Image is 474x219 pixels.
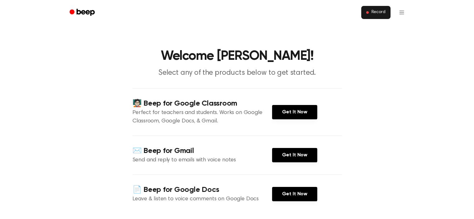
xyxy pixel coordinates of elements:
button: Record [361,6,390,19]
a: Get It Now [272,187,317,201]
a: Get It Now [272,148,317,162]
p: Leave & listen to voice comments on Google Docs [132,195,272,203]
a: Beep [65,7,100,19]
p: Send and reply to emails with voice notes [132,156,272,164]
p: Select any of the products below to get started. [117,68,357,78]
h4: ✉️ Beep for Gmail [132,146,272,156]
h4: 🧑🏻‍🏫 Beep for Google Classroom [132,98,272,109]
h1: Welcome [PERSON_NAME]! [78,50,397,63]
a: Get It Now [272,105,317,119]
h4: 📄 Beep for Google Docs [132,185,272,195]
p: Perfect for teachers and students. Works on Google Classroom, Google Docs, & Gmail. [132,109,272,126]
button: Open menu [394,5,409,20]
span: Record [371,10,385,15]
